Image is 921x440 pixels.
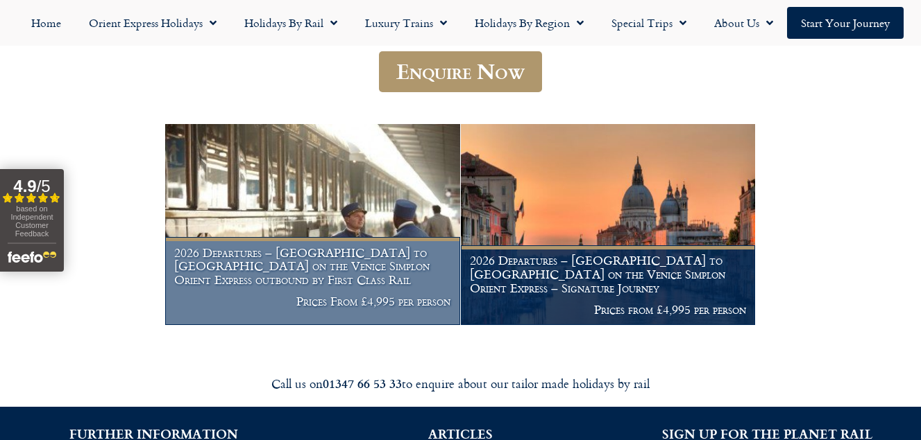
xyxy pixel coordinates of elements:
[328,428,593,440] h2: ARTICLES
[470,254,746,294] h1: 2026 Departures – [GEOGRAPHIC_DATA] to [GEOGRAPHIC_DATA] on the Venice Simplon Orient Express – S...
[21,428,286,440] h2: FURTHER INFORMATION
[174,294,450,308] p: Prices From £4,995 per person
[461,124,756,325] img: Orient Express Special Venice compressed
[598,7,700,39] a: Special Trips
[323,374,402,392] strong: 01347 66 53 33
[700,7,787,39] a: About Us
[7,7,914,39] nav: Menu
[461,124,757,326] a: 2026 Departures – [GEOGRAPHIC_DATA] to [GEOGRAPHIC_DATA] on the Venice Simplon Orient Express – S...
[351,7,461,39] a: Luxury Trains
[787,7,904,39] a: Start your Journey
[470,303,746,317] p: Prices from £4,995 per person
[461,7,598,39] a: Holidays by Region
[75,7,230,39] a: Orient Express Holidays
[230,7,351,39] a: Holidays by Rail
[174,246,450,287] h1: 2026 Departures – [GEOGRAPHIC_DATA] to [GEOGRAPHIC_DATA] on the Venice Simplon Orient Express out...
[379,51,542,92] a: Enquire Now
[17,7,75,39] a: Home
[165,124,461,326] a: 2026 Departures – [GEOGRAPHIC_DATA] to [GEOGRAPHIC_DATA] on the Venice Simplon Orient Express out...
[72,376,850,391] div: Call us on to enquire about our tailor made holidays by rail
